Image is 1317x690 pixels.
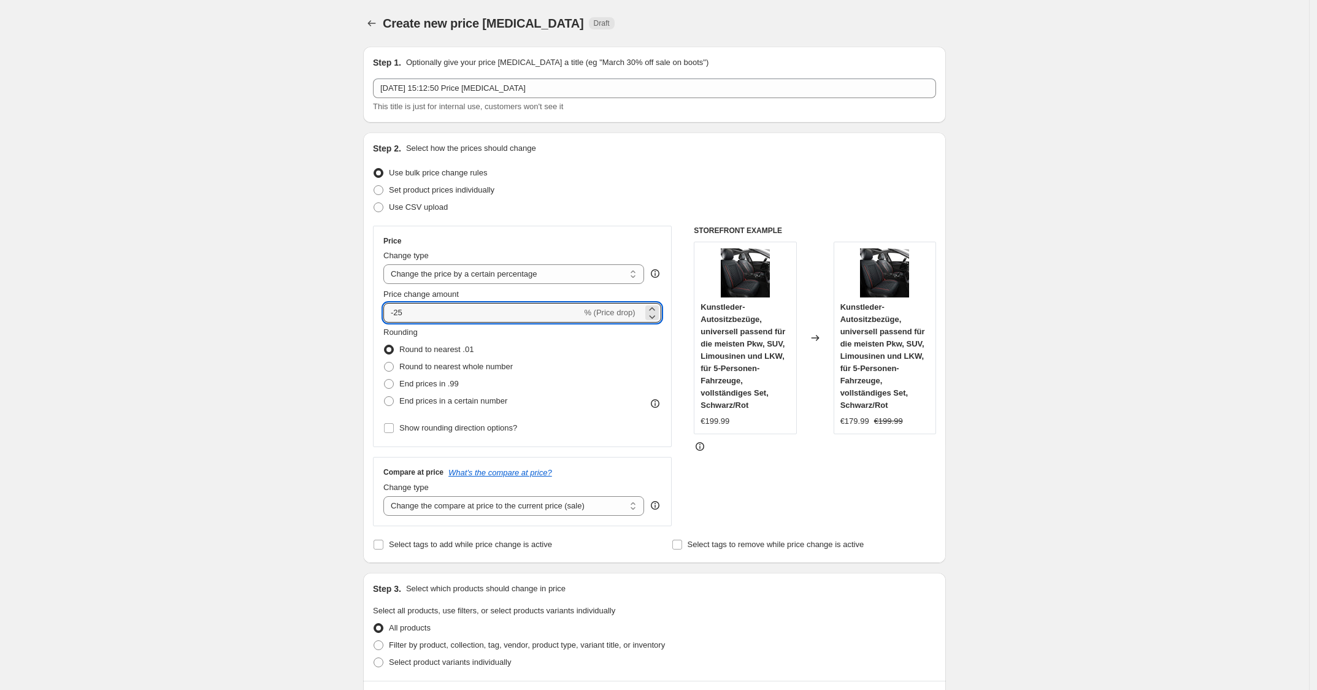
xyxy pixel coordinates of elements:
[389,623,431,632] span: All products
[389,540,552,549] span: Select tags to add while price change is active
[373,142,401,155] h2: Step 2.
[701,415,729,427] div: €199.99
[874,415,903,427] strike: €199.99
[389,185,494,194] span: Set product prices individually
[694,226,936,236] h6: STOREFRONT EXAMPLE
[389,657,511,667] span: Select product variants individually
[448,468,552,477] button: What's the compare at price?
[383,303,582,323] input: -15
[373,56,401,69] h2: Step 1.
[373,102,563,111] span: This title is just for internal use, customers won't see it
[383,236,401,246] h3: Price
[383,467,443,477] h3: Compare at price
[840,415,869,427] div: €179.99
[840,302,925,410] span: Kunstleder-Autositzbezüge, universell passend für die meisten Pkw, SUV, Limousinen und LKW, für 5...
[383,483,429,492] span: Change type
[594,18,610,28] span: Draft
[399,379,459,388] span: End prices in .99
[399,362,513,371] span: Round to nearest whole number
[406,142,536,155] p: Select how the prices should change
[649,267,661,280] div: help
[649,499,661,512] div: help
[383,289,459,299] span: Price change amount
[399,396,507,405] span: End prices in a certain number
[688,540,864,549] span: Select tags to remove while price change is active
[389,168,487,177] span: Use bulk price change rules
[721,248,770,297] img: 71RpS3QP2yL_80x.jpg
[406,583,566,595] p: Select which products should change in price
[383,17,584,30] span: Create new price [MEDICAL_DATA]
[399,423,517,432] span: Show rounding direction options?
[389,640,665,650] span: Filter by product, collection, tag, vendor, product type, variant title, or inventory
[383,328,418,337] span: Rounding
[406,56,708,69] p: Optionally give your price [MEDICAL_DATA] a title (eg "March 30% off sale on boots")
[701,302,785,410] span: Kunstleder-Autositzbezüge, universell passend für die meisten Pkw, SUV, Limousinen und LKW, für 5...
[373,606,615,615] span: Select all products, use filters, or select products variants individually
[399,345,474,354] span: Round to nearest .01
[584,308,635,317] span: % (Price drop)
[373,583,401,595] h2: Step 3.
[383,251,429,260] span: Change type
[860,248,909,297] img: 71RpS3QP2yL_80x.jpg
[363,15,380,32] button: Price change jobs
[373,79,936,98] input: 30% off holiday sale
[389,202,448,212] span: Use CSV upload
